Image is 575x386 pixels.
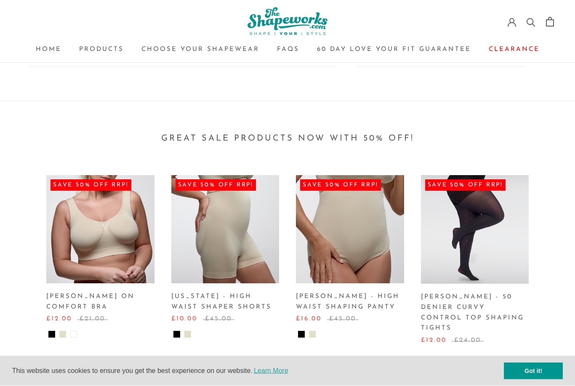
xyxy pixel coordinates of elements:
[527,18,535,27] a: Search
[296,294,399,311] a: [PERSON_NAME] - High Waist Shaping Panty
[546,17,554,27] a: Open cart
[176,180,256,191] span: SAVE 50% OFF RRP!
[51,180,131,191] span: SAVE 50% OFF RRP!
[296,176,404,284] img: Amy - High Waist Shaping Panty
[171,176,280,284] a: Georgia - High Waist Shaper ShortsGeorgia - High Waist Shaper Shorts
[70,331,77,338] label: White
[34,132,541,146] h3: Great sale products now with 50% off!
[504,363,563,380] a: dismiss cookie message
[79,47,124,53] a: ProductsProducts
[421,294,524,332] a: [PERSON_NAME] - 50 Denier Curvy Control Top Shaping Tights
[36,47,61,53] a: HomeHome
[421,336,447,346] span: £12.00
[296,314,322,325] span: £16.00
[48,331,55,338] label: Black
[171,176,280,284] img: Georgia - High Waist Shaper Shorts
[489,47,540,53] a: ClearanceClearance
[173,331,180,338] label: Black
[277,47,299,53] a: FAQsFAQs
[80,314,105,325] span: £21.00
[184,331,191,338] label: Buff
[46,294,135,311] a: [PERSON_NAME] On Comfort Bra
[421,176,529,284] img: Ellie - 50 Denier Curvy Control Top Shaping Tights
[46,176,154,284] a: Emily - Pull On Comfort BraEmily - Pull On Comfort Bra
[59,331,66,338] label: Buff
[298,331,305,338] label: Black
[248,8,327,36] img: The Shapeworks
[425,180,506,191] span: SAVE 50% OFF RRP!
[205,314,232,325] span: £45.00
[317,47,471,53] a: 60 Day Love Your Fit Guarantee60 Day Love Your Fit Guarantee
[12,365,504,377] span: This website uses cookies to ensure you get the best experience on our website.
[421,176,529,284] a: Ellie - 50 Denier Curvy Control Top Shaping TightsEllie - 50 Denier Curvy Control Top Shaping Tights
[300,180,381,191] span: SAVE 50% OFF RRP!
[141,47,259,53] a: Choose your ShapewearChoose your Shapewear
[329,314,356,325] span: £45.00
[309,331,316,338] label: Buff
[454,336,481,346] span: £24.00
[253,365,290,377] a: learn more about cookies
[171,314,197,325] span: £10.00
[296,176,404,284] a: Amy - High Waist Shaping PantyAmy - High Waist Shaping Panty
[46,314,72,325] span: £12.00
[171,294,272,311] a: [US_STATE] - High Waist Shaper Shorts
[46,176,154,284] img: Emily - Pull On Comfort Bra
